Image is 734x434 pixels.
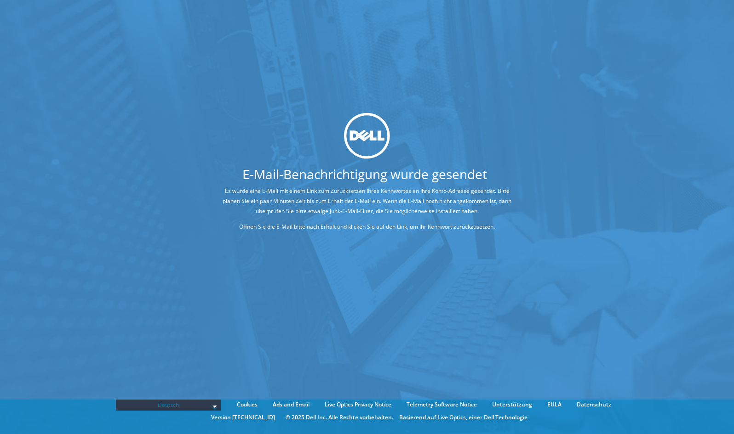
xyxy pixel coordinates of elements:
a: Ads and Email [266,400,316,410]
a: Telemetry Software Notice [400,400,484,410]
a: EULA [540,400,568,410]
p: Öffnen Sie die E-Mail bitte nach Erhalt und klicken Sie auf den Link, um Ihr Kennwort zurückzuset... [218,221,516,231]
a: Live Optics Privacy Notice [318,400,398,410]
li: © 2025 Dell Inc. Alle Rechte vorbehalten. [281,412,398,423]
a: Unterstützung [485,400,539,410]
li: Basierend auf Live Optics, einer Dell Technologie [399,412,528,423]
h1: E-Mail-Benachrichtigung wurde gesendet [183,167,546,180]
img: dell_svg_logo.svg [344,113,390,159]
li: Version [TECHNICAL_ID] [206,412,280,423]
p: Es wurde eine E-Mail mit einem Link zum Zurücksetzen Ihres Kennwortes an Ihre Konto-Adresse gesen... [218,186,516,216]
a: Datenschutz [570,400,618,410]
span: Deutsch [120,400,216,411]
a: Cookies [230,400,264,410]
